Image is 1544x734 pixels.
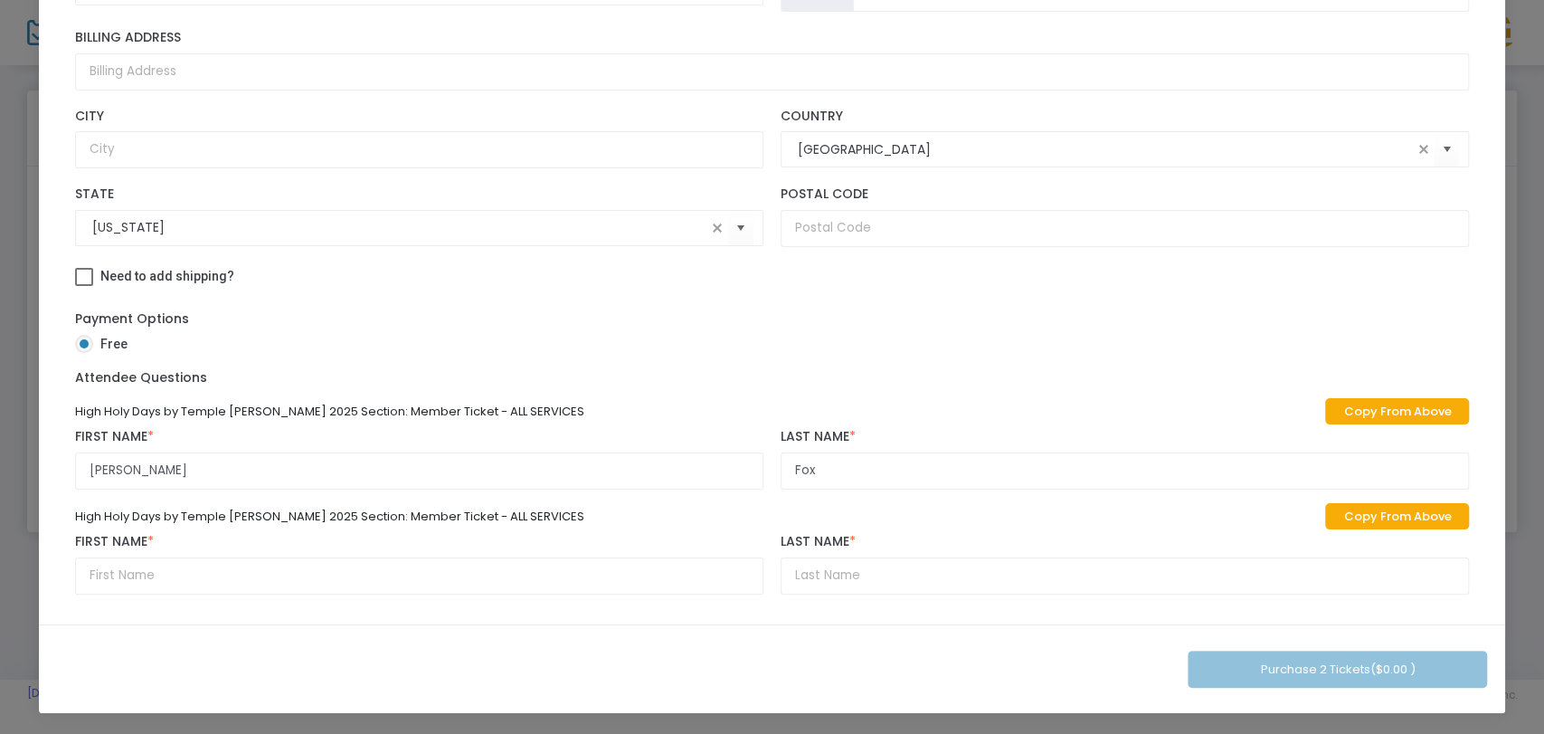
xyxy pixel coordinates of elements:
[781,109,1469,125] label: Country
[75,186,763,203] label: State
[1434,131,1459,168] button: Select
[75,453,763,490] input: First Name
[75,310,189,329] label: Payment Options
[798,140,1412,159] input: Select Country
[75,508,584,525] span: High Holy Days by Temple [PERSON_NAME] 2025 Section: Member Ticket - ALL SERVICES
[75,131,763,168] input: City
[781,453,1469,490] input: Last Name
[92,218,706,237] input: Select State
[75,558,763,595] input: First Name
[75,534,763,550] label: First Name
[781,210,1469,247] input: Postal Code
[75,30,1470,46] label: Billing Address
[781,186,1469,203] label: Postal Code
[75,53,1470,91] input: Billing Address
[1325,503,1469,529] a: Copy From Above
[100,269,234,283] span: Need to add shipping?
[75,403,584,420] span: High Holy Days by Temple [PERSON_NAME] 2025 Section: Member Ticket - ALL SERVICES
[728,209,753,246] button: Select
[706,217,728,239] span: clear
[75,429,763,445] label: First Name
[1412,138,1434,160] span: clear
[75,109,763,125] label: City
[781,558,1469,595] input: Last Name
[1325,398,1469,424] a: Copy From Above
[781,534,1469,550] label: Last Name
[93,335,128,354] span: Free
[75,368,207,387] label: Attendee Questions
[781,429,1469,445] label: Last Name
